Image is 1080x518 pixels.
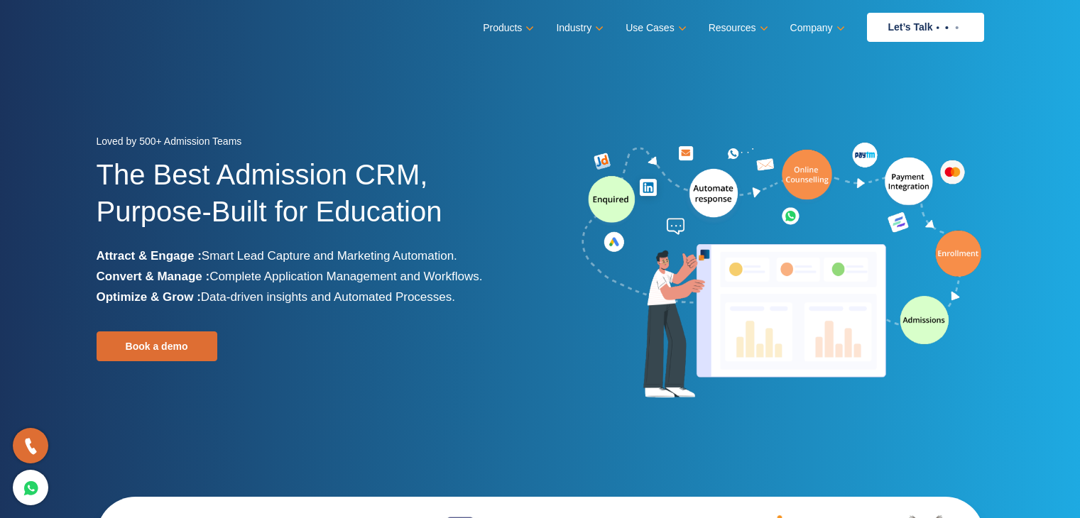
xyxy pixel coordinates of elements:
a: Use Cases [626,18,683,38]
div: Loved by 500+ Admission Teams [97,131,530,156]
b: Convert & Manage : [97,270,210,283]
span: Data-driven insights and Automated Processes. [201,290,455,304]
span: Smart Lead Capture and Marketing Automation. [202,249,457,263]
a: Company [790,18,842,38]
h1: The Best Admission CRM, Purpose-Built for Education [97,156,530,246]
b: Attract & Engage : [97,249,202,263]
a: Let’s Talk [867,13,984,42]
a: Industry [556,18,601,38]
a: Book a demo [97,331,217,361]
img: admission-software-home-page-header [579,139,984,404]
a: Products [483,18,531,38]
a: Resources [709,18,765,38]
span: Complete Application Management and Workflows. [209,270,482,283]
b: Optimize & Grow : [97,290,201,304]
